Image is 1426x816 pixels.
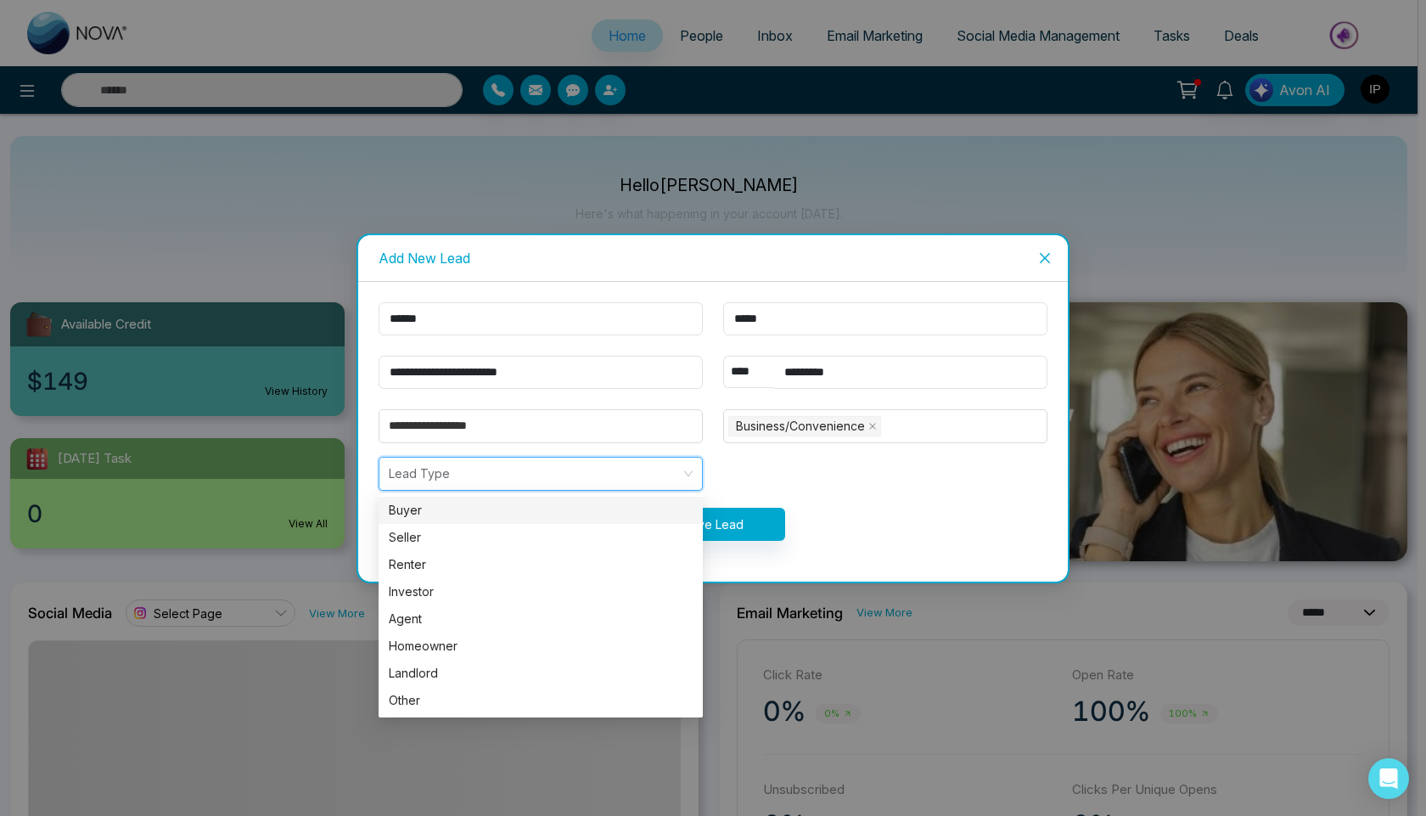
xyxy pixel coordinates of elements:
[1368,758,1409,799] div: Open Intercom Messenger
[389,501,693,520] div: Buyer
[379,524,703,551] div: Seller
[379,551,703,578] div: Renter
[389,664,693,683] div: Landlord
[379,687,703,714] div: Other
[379,605,703,633] div: Agent
[379,497,703,524] div: Buyer
[1022,235,1068,281] button: Close
[728,416,881,436] span: Business/Convenience
[379,660,703,687] div: Landlord
[868,422,877,431] span: close
[389,582,693,601] div: Investor
[379,633,703,660] div: Homeowner
[389,610,693,628] div: Agent
[389,637,693,656] div: Homeowner
[379,578,703,605] div: Investor
[736,417,865,436] span: Business/Convenience
[389,691,693,710] div: Other
[389,528,693,547] div: Seller
[379,249,1047,267] div: Add New Lead
[642,508,785,541] button: Save Lead
[389,555,693,574] div: Renter
[1038,251,1052,265] span: close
